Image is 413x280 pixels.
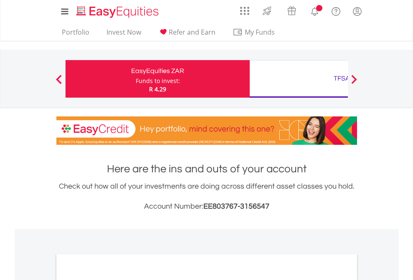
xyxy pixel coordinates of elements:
a: Invest Now [103,28,144,41]
a: FAQ's and Support [325,2,347,19]
div: Funds to invest: [136,77,180,85]
span: Refer and Earn [169,28,215,37]
button: Next [346,79,362,87]
a: Portfolio [58,28,93,41]
span: My Funds [233,27,287,38]
span: EE803767-3156547 [203,202,269,210]
span: R 4.29 [149,85,166,93]
a: My Profile [347,2,368,20]
img: grid-menu-icon.svg [240,6,249,15]
div: Check out how all of your investments are doing across different asset classes you hold. [56,181,357,212]
div: EasyEquities ZAR [71,65,245,77]
img: EasyEquities_Logo.png [75,5,162,19]
img: thrive-v2.svg [260,4,274,18]
a: Vouchers [279,2,304,18]
h1: Here are the ins and outs of your account [56,161,357,177]
img: EasyCredit Promotion Banner [56,116,357,145]
a: Home page [73,2,162,19]
img: vouchers-v2.svg [285,4,299,18]
a: Notifications [304,2,325,19]
button: Previous [51,79,67,87]
a: AppsGrid [235,2,255,15]
h3: Account Number: [56,201,357,212]
a: Refer and Earn [155,28,219,41]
